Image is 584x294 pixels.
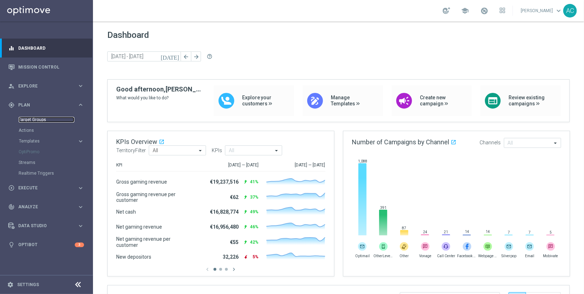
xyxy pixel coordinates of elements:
[19,160,74,165] a: Streams
[8,102,77,108] div: Plan
[8,185,77,191] div: Execute
[18,58,84,76] a: Mission Control
[19,117,74,123] a: Target Groups
[8,58,84,76] div: Mission Control
[8,185,15,191] i: play_circle_outline
[19,136,92,146] div: Templates
[77,101,84,108] i: keyboard_arrow_right
[19,168,92,179] div: Realtime Triggers
[75,243,84,247] div: 3
[77,138,84,145] i: keyboard_arrow_right
[18,84,77,88] span: Explore
[8,204,84,210] button: track_changes Analyze keyboard_arrow_right
[8,223,77,229] div: Data Studio
[8,102,15,108] i: gps_fixed
[19,157,92,168] div: Streams
[563,4,577,18] div: AC
[77,223,84,229] i: keyboard_arrow_right
[8,185,84,191] button: play_circle_outline Execute keyboard_arrow_right
[19,139,70,143] span: Templates
[7,281,14,288] i: settings
[19,138,84,144] button: Templates keyboard_arrow_right
[19,146,92,157] div: OptiPromo
[8,83,77,89] div: Explore
[18,186,77,190] span: Execute
[19,128,74,133] a: Actions
[77,185,84,191] i: keyboard_arrow_right
[77,83,84,89] i: keyboard_arrow_right
[8,45,84,51] button: equalizer Dashboard
[8,204,15,210] i: track_changes
[8,204,77,210] div: Analyze
[18,235,75,254] a: Optibot
[8,39,84,58] div: Dashboard
[8,235,84,254] div: Optibot
[8,223,84,229] button: Data Studio keyboard_arrow_right
[520,5,563,16] a: [PERSON_NAME]keyboard_arrow_down
[77,204,84,210] i: keyboard_arrow_right
[8,83,15,89] i: person_search
[18,103,77,107] span: Plan
[19,170,74,176] a: Realtime Triggers
[8,242,84,248] button: lightbulb Optibot 3
[8,102,84,108] button: gps_fixed Plan keyboard_arrow_right
[555,7,563,15] span: keyboard_arrow_down
[18,205,77,209] span: Analyze
[461,7,469,15] span: school
[17,283,39,287] a: Settings
[18,39,84,58] a: Dashboard
[8,83,84,89] button: person_search Explore keyboard_arrow_right
[8,64,84,70] button: Mission Control
[19,125,92,136] div: Actions
[8,241,15,248] i: lightbulb
[19,139,77,143] div: Templates
[18,224,77,228] span: Data Studio
[19,114,92,125] div: Target Groups
[8,45,15,51] i: equalizer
